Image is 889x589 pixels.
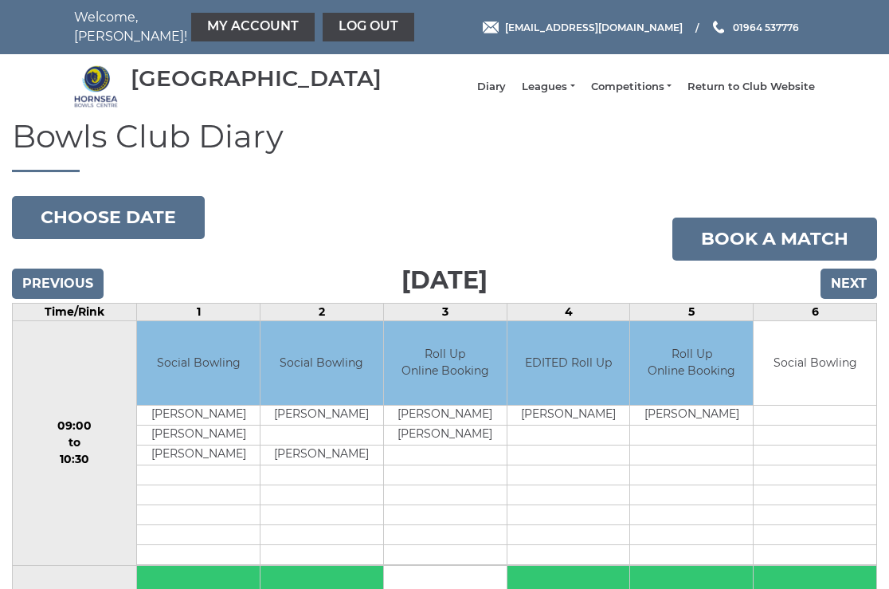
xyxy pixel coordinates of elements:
img: Email [483,22,499,33]
td: 09:00 to 10:30 [13,321,137,566]
a: Diary [477,80,506,94]
td: [PERSON_NAME] [260,445,383,465]
button: Choose date [12,196,205,239]
span: [EMAIL_ADDRESS][DOMAIN_NAME] [505,21,683,33]
a: Log out [323,13,414,41]
td: 3 [383,304,507,321]
td: [PERSON_NAME] [137,425,260,445]
img: Phone us [713,21,724,33]
h1: Bowls Club Diary [12,119,877,172]
td: [PERSON_NAME] [137,445,260,465]
td: [PERSON_NAME] [260,405,383,425]
td: 1 [137,304,260,321]
td: [PERSON_NAME] [507,405,630,425]
td: Social Bowling [137,321,260,405]
td: 5 [630,304,754,321]
td: 6 [754,304,877,321]
td: [PERSON_NAME] [384,425,507,445]
a: Book a match [672,218,877,261]
input: Previous [12,269,104,299]
td: Time/Rink [13,304,137,321]
a: My Account [191,13,315,41]
td: Social Bowling [260,321,383,405]
td: Social Bowling [754,321,876,405]
td: 2 [260,304,384,321]
td: [PERSON_NAME] [137,405,260,425]
span: 01964 537776 [733,21,799,33]
a: Competitions [591,80,672,94]
td: [PERSON_NAME] [630,405,753,425]
td: [PERSON_NAME] [384,405,507,425]
a: Return to Club Website [687,80,815,94]
div: [GEOGRAPHIC_DATA] [131,66,382,91]
a: Email [EMAIL_ADDRESS][DOMAIN_NAME] [483,20,683,35]
td: 4 [507,304,630,321]
input: Next [820,269,877,299]
td: Roll Up Online Booking [384,321,507,405]
nav: Welcome, [PERSON_NAME]! [74,8,369,46]
a: Leagues [522,80,574,94]
td: Roll Up Online Booking [630,321,753,405]
a: Phone us 01964 537776 [711,20,799,35]
td: EDITED Roll Up [507,321,630,405]
img: Hornsea Bowls Centre [74,65,118,108]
